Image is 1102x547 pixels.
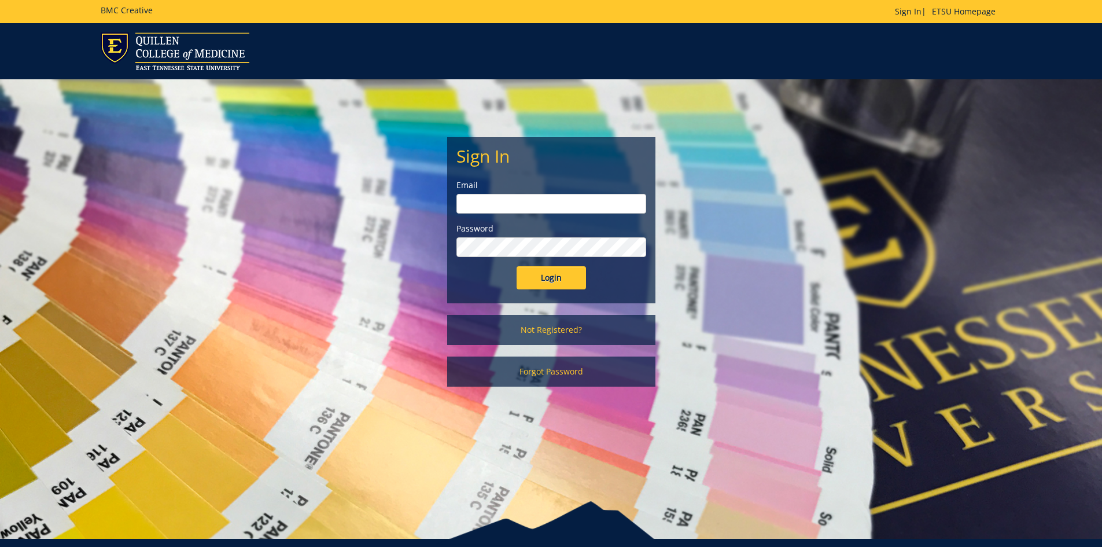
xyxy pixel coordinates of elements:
label: Password [456,223,646,234]
input: Login [517,266,586,289]
label: Email [456,179,646,191]
h5: BMC Creative [101,6,153,14]
a: Not Registered? [447,315,655,345]
h2: Sign In [456,146,646,166]
img: ETSU logo [101,32,249,70]
a: ETSU Homepage [926,6,1001,17]
p: | [895,6,1001,17]
a: Sign In [895,6,922,17]
a: Forgot Password [447,357,655,387]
